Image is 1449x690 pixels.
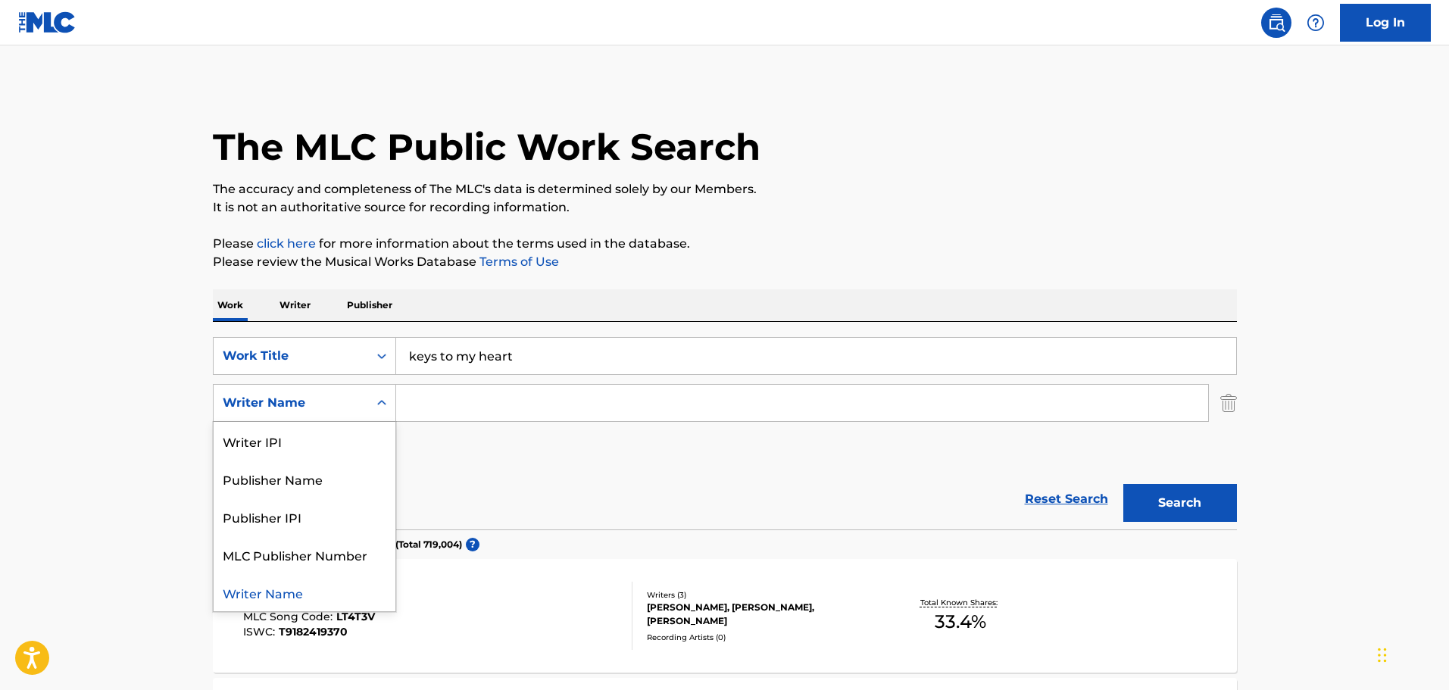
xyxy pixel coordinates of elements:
[213,559,1237,673] a: LOVE GOES HIGHERMLC Song Code:LT4T3VISWC:T9182419370Writers (3)[PERSON_NAME], [PERSON_NAME], [PER...
[213,198,1237,217] p: It is not an authoritative source for recording information.
[466,538,479,551] span: ?
[214,498,395,535] div: Publisher IPI
[213,235,1237,253] p: Please for more information about the terms used in the database.
[647,632,876,643] div: Recording Artists ( 0 )
[647,601,876,628] div: [PERSON_NAME], [PERSON_NAME], [PERSON_NAME]
[1340,4,1431,42] a: Log In
[1373,617,1449,690] iframe: Chat Widget
[1378,632,1387,678] div: Drag
[336,610,375,623] span: LT4T3V
[935,608,986,635] span: 33.4 %
[243,625,279,638] span: ISWC :
[18,11,77,33] img: MLC Logo
[213,337,1237,529] form: Search Form
[214,460,395,498] div: Publisher Name
[476,254,559,269] a: Terms of Use
[213,180,1237,198] p: The accuracy and completeness of The MLC's data is determined solely by our Members.
[1123,484,1237,522] button: Search
[243,610,336,623] span: MLC Song Code :
[1261,8,1291,38] a: Public Search
[213,289,248,321] p: Work
[920,597,1001,608] p: Total Known Shares:
[1301,8,1331,38] div: Help
[214,422,395,460] div: Writer IPI
[1267,14,1285,32] img: search
[223,394,359,412] div: Writer Name
[223,347,359,365] div: Work Title
[342,289,397,321] p: Publisher
[1017,482,1116,516] a: Reset Search
[1220,384,1237,422] img: Delete Criterion
[279,625,348,638] span: T9182419370
[214,535,395,573] div: MLC Publisher Number
[213,124,760,170] h1: The MLC Public Work Search
[275,289,315,321] p: Writer
[214,573,395,611] div: Writer Name
[647,589,876,601] div: Writers ( 3 )
[1307,14,1325,32] img: help
[213,253,1237,271] p: Please review the Musical Works Database
[257,236,316,251] a: click here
